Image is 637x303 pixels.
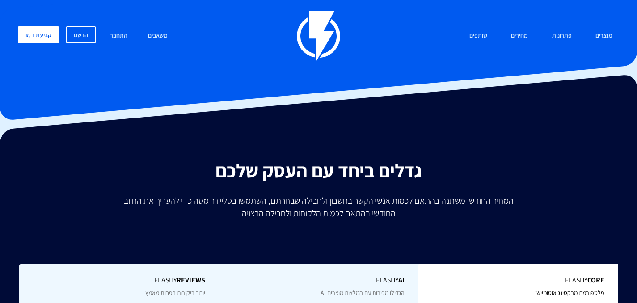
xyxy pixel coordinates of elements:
span: Flashy [33,275,205,286]
span: Flashy [432,275,604,286]
a: התחבר [103,26,134,46]
a: פתרונות [545,26,578,46]
span: יותר ביקורות בפחות מאמץ [145,289,205,297]
h2: גדלים ביחד עם העסק שלכם [7,160,630,181]
a: מוצרים [589,26,619,46]
b: REVIEWS [177,275,205,285]
span: הגדילו מכירות עם המלצות מוצרים AI [321,289,405,297]
a: שותפים [463,26,494,46]
b: AI [398,275,405,285]
b: Core [587,275,604,285]
a: מחירים [504,26,535,46]
span: פלטפורמת מרקטינג אוטומיישן [535,289,604,297]
a: משאבים [141,26,174,46]
p: המחיר החודשי משתנה בהתאם לכמות אנשי הקשר בחשבון ולחבילה שבחרתם, השתמשו בסליידר מטה כדי להעריך את ... [118,194,520,219]
span: Flashy [233,275,405,286]
a: הרשם [66,26,96,43]
a: קביעת דמו [18,26,59,43]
